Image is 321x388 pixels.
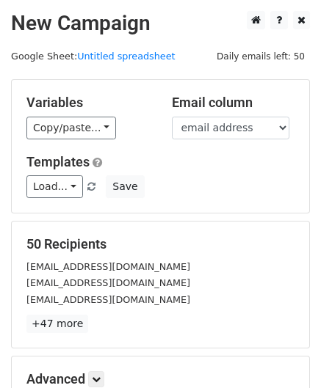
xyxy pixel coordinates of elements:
span: Daily emails left: 50 [212,48,310,65]
h5: Email column [172,95,295,111]
h5: Variables [26,95,150,111]
a: Load... [26,175,83,198]
a: Untitled spreadsheet [77,51,175,62]
a: Daily emails left: 50 [212,51,310,62]
h5: Advanced [26,371,295,387]
small: [EMAIL_ADDRESS][DOMAIN_NAME] [26,277,190,288]
h5: 50 Recipients [26,236,295,252]
iframe: Chat Widget [248,318,321,388]
small: Google Sheet: [11,51,176,62]
small: [EMAIL_ADDRESS][DOMAIN_NAME] [26,261,190,272]
a: +47 more [26,315,88,333]
h2: New Campaign [11,11,310,36]
a: Templates [26,154,90,169]
a: Copy/paste... [26,117,116,139]
button: Save [106,175,144,198]
small: [EMAIL_ADDRESS][DOMAIN_NAME] [26,294,190,305]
